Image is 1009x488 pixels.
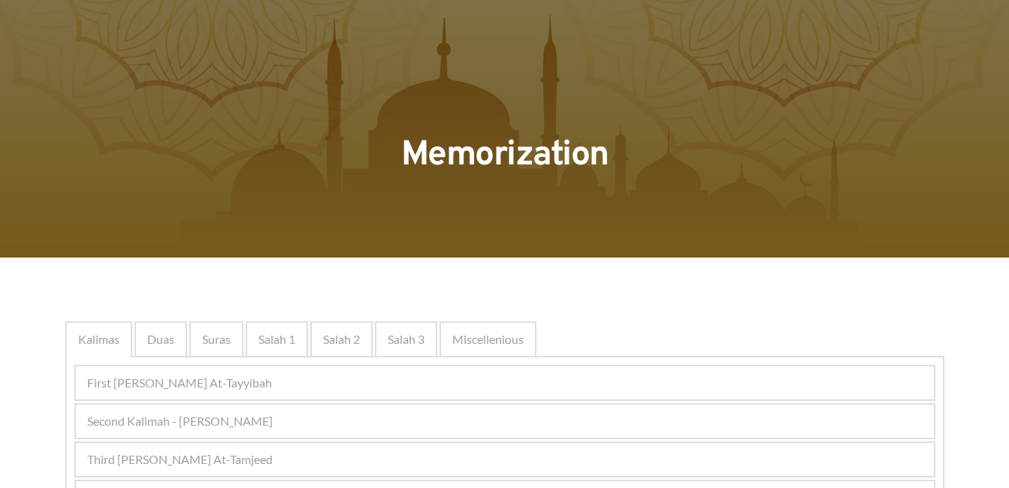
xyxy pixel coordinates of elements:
[323,330,360,348] span: Salah 2
[87,450,273,468] span: Third [PERSON_NAME] At-Tamjeed
[87,374,272,392] span: First [PERSON_NAME] At-Tayyibah
[401,134,609,178] span: Memorization
[258,330,295,348] span: Salah 1
[388,330,424,348] span: Salah 3
[147,330,174,348] span: Duas
[202,330,231,348] span: Suras
[87,412,273,430] span: Second Kalimah - [PERSON_NAME]
[78,330,119,348] span: Kalimas
[452,330,524,348] span: Miscellenious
